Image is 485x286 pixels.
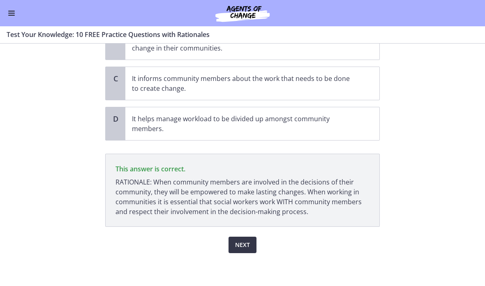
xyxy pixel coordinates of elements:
p: It informs community members about the work that needs to be done to create change. [132,74,356,93]
span: Next [235,240,250,250]
button: Enable menu [7,8,16,18]
button: Next [229,237,256,253]
img: Agents of Change [193,3,292,23]
span: D [111,114,120,124]
span: This answer is correct. [115,164,185,173]
p: It helps manage workload to be divided up amongst community members. [132,114,356,134]
span: C [111,74,120,83]
p: RATIONALE: When community members are involved in the decisions of their community, they will be ... [115,177,370,217]
h3: Test Your Knowledge: 10 FREE Practice Questions with Rationales [7,30,469,39]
